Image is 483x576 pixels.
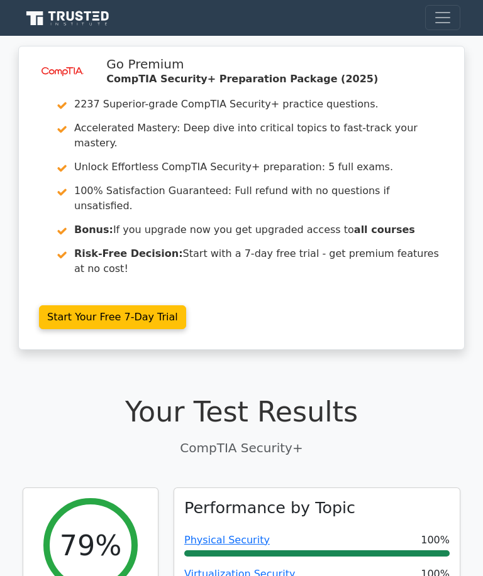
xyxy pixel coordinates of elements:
[23,395,460,428] h1: Your Test Results
[39,305,186,329] a: Start Your Free 7-Day Trial
[184,498,355,517] h3: Performance by Topic
[425,5,460,30] button: Toggle navigation
[421,533,450,548] span: 100%
[23,438,460,457] p: CompTIA Security+
[60,529,122,562] h2: 79%
[184,534,270,546] a: Physical Security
